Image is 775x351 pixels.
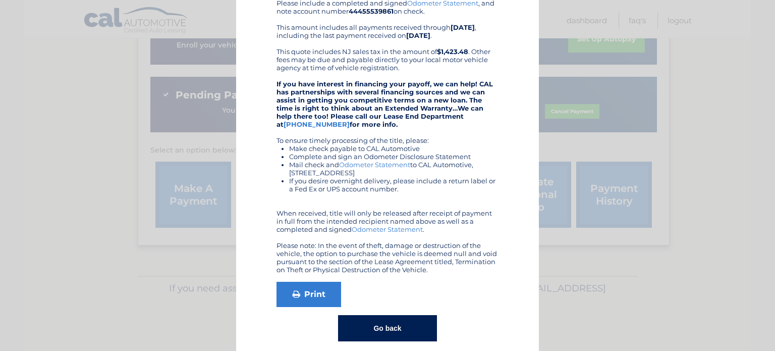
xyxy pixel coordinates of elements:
[349,7,394,15] b: 44455539861
[276,80,493,128] strong: If you have interest in financing your payoff, we can help! CAL has partnerships with several fin...
[289,153,499,161] li: Complete and sign an Odometer Disclosure Statement
[289,161,499,177] li: Mail check and to CAL Automotive, [STREET_ADDRESS]
[437,47,468,56] b: $1,423.48
[352,225,423,233] a: Odometer Statement
[406,31,430,39] b: [DATE]
[338,315,436,341] button: Go back
[289,177,499,193] li: If you desire overnight delivery, please include a return label or a Fed Ex or UPS account number.
[451,23,475,31] b: [DATE]
[276,282,341,307] a: Print
[339,161,410,169] a: Odometer Statement
[289,144,499,153] li: Make check payable to CAL Automotive
[284,120,350,128] a: [PHONE_NUMBER]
